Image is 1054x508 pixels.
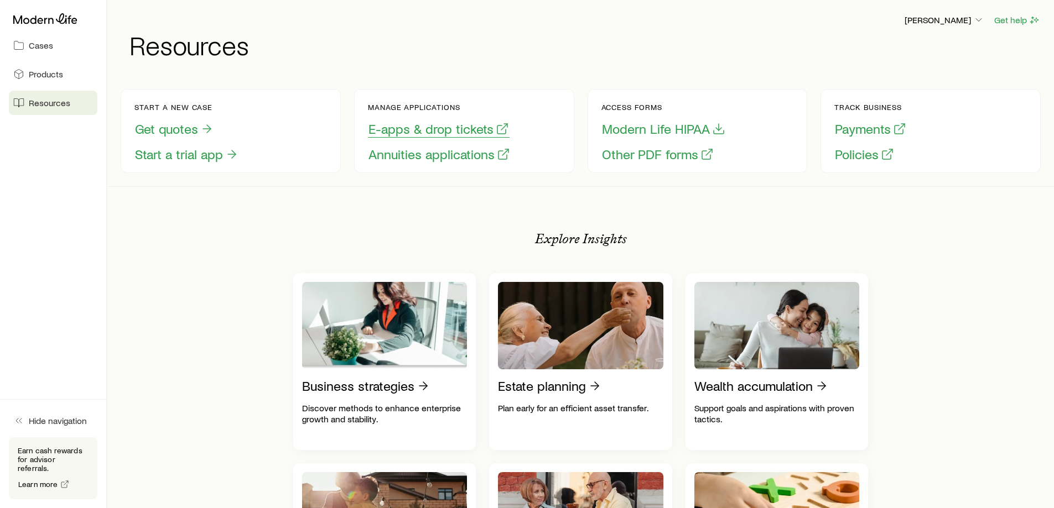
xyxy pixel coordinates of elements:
[498,402,663,413] p: Plan early for an efficient asset transfer.
[368,103,511,112] p: Manage applications
[293,273,476,450] a: Business strategiesDiscover methods to enhance enterprise growth and stability.
[368,121,510,138] button: E-apps & drop tickets
[904,14,985,27] button: [PERSON_NAME]
[601,103,726,112] p: Access forms
[834,146,895,163] button: Policies
[9,409,97,433] button: Hide navigation
[694,402,860,425] p: Support goals and aspirations with proven tactics.
[29,40,53,51] span: Cases
[29,69,63,80] span: Products
[29,415,87,426] span: Hide navigation
[9,437,97,499] div: Earn cash rewards for advisor referrals.Learn more
[18,446,89,473] p: Earn cash rewards for advisor referrals.
[302,378,414,394] p: Business strategies
[498,282,663,369] img: Estate planning
[9,33,97,57] a: Cases
[601,146,714,163] button: Other PDF forms
[134,103,239,112] p: Start a new case
[9,91,97,115] a: Resources
[9,62,97,86] a: Products
[686,273,869,450] a: Wealth accumulationSupport goals and aspirations with proven tactics.
[994,14,1041,27] button: Get help
[834,103,907,112] p: Track business
[302,402,468,425] p: Discover methods to enhance enterprise growth and stability.
[498,378,586,394] p: Estate planning
[134,121,214,138] button: Get quotes
[694,282,860,369] img: Wealth accumulation
[18,480,58,488] span: Learn more
[302,282,468,369] img: Business strategies
[134,146,239,163] button: Start a trial app
[489,273,672,450] a: Estate planningPlan early for an efficient asset transfer.
[905,14,984,25] p: [PERSON_NAME]
[834,121,907,138] button: Payments
[535,231,627,247] p: Explore Insights
[29,97,70,108] span: Resources
[694,378,813,394] p: Wealth accumulation
[368,146,511,163] button: Annuities applications
[129,32,1041,58] h1: Resources
[601,121,726,138] button: Modern Life HIPAA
